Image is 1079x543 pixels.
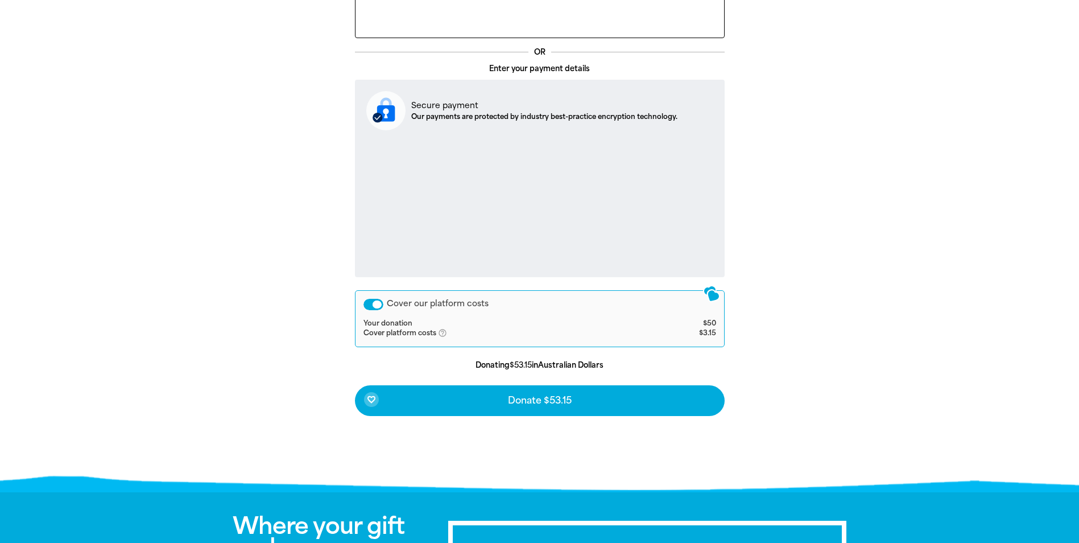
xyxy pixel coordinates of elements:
[367,395,376,404] i: favorite_border
[355,385,725,416] button: favorite_borderDonate $53.15
[355,63,725,75] p: Enter your payment details
[363,299,383,310] button: Cover our platform costs
[411,100,677,112] p: Secure payment
[657,319,716,328] td: $50
[438,328,456,338] i: help_outlined
[510,361,532,369] b: $53.15
[363,328,657,339] td: Cover platform costs
[364,139,716,268] iframe: Secure payment input frame
[657,328,716,339] td: $3.15
[355,360,725,371] p: Donating in Australian Dollars
[508,396,572,405] span: Donate $53.15
[411,112,677,122] p: Our payments are protected by industry best-practice encryption technology.
[528,47,551,58] p: OR
[363,319,657,328] td: Your donation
